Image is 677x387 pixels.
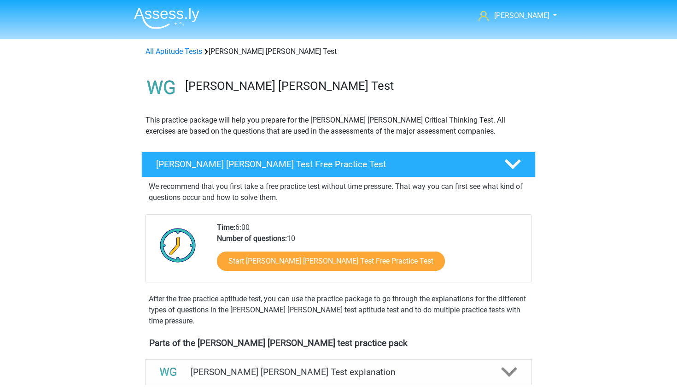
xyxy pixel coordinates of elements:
[149,181,528,203] p: We recommend that you first take a free practice test without time pressure. That way you can fir...
[146,115,531,137] p: This practice package will help you prepare for the [PERSON_NAME] [PERSON_NAME] Critical Thinking...
[141,359,536,385] a: explanations [PERSON_NAME] [PERSON_NAME] Test explanation
[494,11,549,20] span: [PERSON_NAME]
[138,152,539,177] a: [PERSON_NAME] [PERSON_NAME] Test Free Practice Test
[191,367,486,377] h4: [PERSON_NAME] [PERSON_NAME] Test explanation
[217,223,235,232] b: Time:
[142,68,181,107] img: watson glaser test
[155,222,201,268] img: Clock
[217,252,445,271] a: Start [PERSON_NAME] [PERSON_NAME] Test Free Practice Test
[185,79,528,93] h3: [PERSON_NAME] [PERSON_NAME] Test
[210,222,531,282] div: 6:00 10
[156,159,490,170] h4: [PERSON_NAME] [PERSON_NAME] Test Free Practice Test
[145,293,532,327] div: After the free practice aptitude test, you can use the practice package to go through the explana...
[157,360,180,384] img: watson glaser test explanations
[142,46,535,57] div: [PERSON_NAME] [PERSON_NAME] Test
[134,7,199,29] img: Assessly
[475,10,550,21] a: [PERSON_NAME]
[217,234,287,243] b: Number of questions:
[149,338,528,348] h4: Parts of the [PERSON_NAME] [PERSON_NAME] test practice pack
[146,47,202,56] a: All Aptitude Tests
